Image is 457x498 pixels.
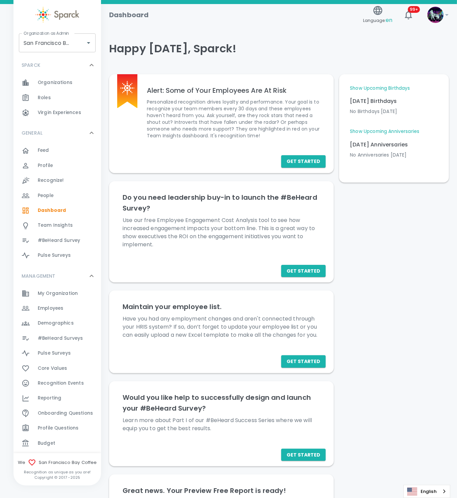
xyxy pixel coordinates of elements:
[38,177,64,184] span: Recognize!
[38,365,67,372] span: Core Values
[147,85,320,96] h6: Alert: Some of Your Employees Are At Risk
[13,421,101,436] a: Profile Questions
[123,301,320,312] h6: Maintain your employee list.
[38,395,61,402] span: Reporting
[123,392,320,414] h6: Would you like help to successfully design and launch your #BeHeard Survey?
[13,173,101,188] a: Recognize!
[13,391,101,406] a: Reporting
[120,81,134,95] img: Sparck logo
[386,16,392,24] span: en
[350,108,438,115] p: No Birthdays [DATE]
[38,290,78,297] span: My Organization
[13,436,101,451] a: Budget
[13,331,101,346] a: #BeHeard Surveys
[109,9,149,20] h1: Dashboard
[13,158,101,173] a: Profile
[13,248,101,263] a: Pulse Surveys
[38,305,63,312] span: Employees
[13,233,101,248] a: #BeHeard Survey
[13,188,101,203] div: People
[13,143,101,158] a: Feed
[38,425,79,432] span: Profile Questions
[13,346,101,361] a: Pulse Surveys
[38,147,49,154] span: Feed
[13,406,101,421] a: Onboarding Questions
[13,361,101,376] a: Core Values
[281,155,326,168] button: Get Started
[350,85,410,92] a: Show Upcoming Birthdays
[38,94,51,101] span: Roles
[13,75,101,90] a: Organizations
[13,301,101,316] div: Employees
[24,30,69,36] label: Organization as Admin
[22,273,56,279] p: MANAGEMENT
[38,380,84,387] span: Recognition Events
[13,316,101,331] a: Demographics
[13,376,101,391] a: Recognition Events
[427,7,444,23] img: Picture of Sparck
[13,286,101,453] div: MANAGEMENT
[13,203,101,218] div: Dashboard
[403,485,450,498] aside: Language selected: English
[38,207,66,214] span: Dashboard
[13,143,101,266] div: GENERAL
[123,485,320,496] h6: Great news. Your Preview Free Report is ready!
[281,355,326,368] button: Get Started
[123,216,320,249] p: Use our free Employee Engagement Cost Analysis tool to see how increased engagement impacts your ...
[123,416,320,433] p: Learn more about Part I of our #BeHeard Success Series where we will equip you to get the best re...
[13,475,101,480] p: Copyright © 2017 - 2025
[350,151,438,158] p: No Anniversaries [DATE]
[13,469,101,475] p: Recognition as unique as you are!
[123,315,320,339] p: Have you had any employment changes and aren't connected through your HRIS system? If so, don’t f...
[13,75,101,123] div: SPARCK
[13,105,101,120] a: Virgin Experiences
[13,55,101,75] div: SPARCK
[13,286,101,301] a: My Organization
[13,90,101,105] a: Roles
[38,440,55,447] span: Budget
[38,162,53,169] span: Profile
[38,237,80,244] span: #BeHeard Survey
[147,99,320,139] p: Personalized recognition drives loyalty and performance. Your goal is to recognize your team memb...
[281,265,326,277] button: Get Started
[408,6,420,13] span: 99+
[38,335,83,342] span: #BeHeard Surveys
[22,62,40,68] p: SPARCK
[350,97,438,105] p: [DATE] Birthdays
[360,3,395,27] button: Language:en
[13,459,101,467] span: We San Francisco Bay Coffee
[123,192,320,214] h6: Do you need leadership buy-in to launch the #BeHeard Survey?
[403,485,450,498] div: Language
[13,218,101,233] a: Team Insights
[13,123,101,143] div: GENERAL
[350,141,438,149] p: [DATE] Anniversaries
[22,130,42,136] p: GENERAL
[38,252,71,259] span: Pulse Surveys
[350,128,419,135] a: Show Upcoming Anniversaries
[13,7,101,23] a: Sparck logo
[281,449,326,461] button: Get Started
[404,485,450,498] a: English
[13,266,101,286] div: MANAGEMENT
[38,192,54,199] span: People
[400,7,417,23] button: 99+
[35,7,79,23] img: Sparck logo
